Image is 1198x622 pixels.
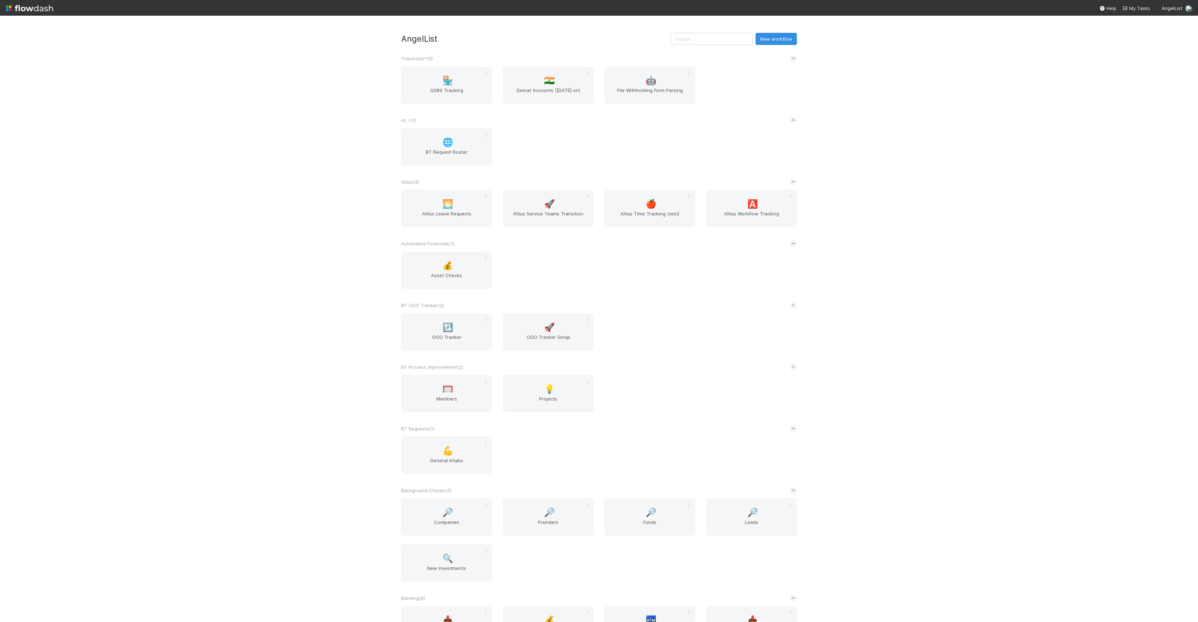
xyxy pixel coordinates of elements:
input: Search... [670,33,753,45]
span: AL < ( 1 ) [401,117,416,123]
span: General Intake [404,457,489,471]
a: 💪General Intake [401,437,492,474]
a: 💰Asset Checks [401,251,492,289]
img: avatar_8e0a024e-b700-4f9f-aecf-6f1e79dccd3c.png [1185,5,1192,12]
span: 🔍 [442,554,453,563]
span: My Tasks [1122,5,1150,11]
span: BT Process Improvement ( 2 ) [401,364,463,370]
span: 🇮🇳 [544,76,555,85]
span: Leads [709,519,794,533]
img: logo-inverted-e16ddd16eac7371096b0.svg [6,2,53,14]
span: 💪 [442,446,453,455]
span: *Favorites* ( 3 ) [401,56,433,61]
span: Banking ( 9 ) [401,595,425,601]
span: 🔎 [544,508,555,517]
span: Altius Time Tracking (test) [607,210,692,224]
span: 🍎 [646,199,656,209]
span: AngelList [1162,5,1182,11]
span: 🏪 [442,76,453,85]
a: 🔎Funds [604,498,695,536]
span: 🔎 [442,508,453,517]
h3: AngelList [401,34,670,44]
a: 🏪QSBS Tracking [401,66,492,104]
span: Altius Workflow Tracking [709,210,794,224]
a: 🌅Altius Leave Requests [401,190,492,227]
span: Funds [607,519,692,533]
a: 🇮🇳Demat Accounts ([DATE] on) [503,66,594,104]
span: 🌅 [442,199,453,209]
span: Altius Leave Requests [404,210,489,224]
a: 🥅Members [401,375,492,412]
span: OOO Tracker Setup [506,333,591,348]
span: 🔎 [646,508,656,517]
span: 💡 [544,384,555,394]
span: Altius Service Teams Transition [506,210,591,224]
a: 💡Projects [503,375,594,412]
span: Demat Accounts ([DATE] on) [506,87,591,101]
a: 🔎Companies [401,498,492,536]
span: Companies [404,519,489,533]
span: 🔎 [747,508,758,517]
span: Founders [506,519,591,533]
span: Automated Financials ( 1 ) [401,241,455,246]
span: 🔃 [442,323,453,332]
span: QSBS Tracking [404,87,489,101]
button: New workflow [756,33,797,45]
span: 🚀 [544,199,555,209]
a: 🅰️Altius Workflow Tracking [706,190,797,227]
a: 🚀Altius Service Teams Transition [503,190,594,227]
span: BT OOO Tracker ( 2 ) [401,302,444,308]
span: Projects [506,395,591,409]
a: 🚀OOO Tracker Setup [503,313,594,351]
span: New Investments [404,565,489,579]
a: My Tasks [1122,5,1150,12]
span: Background Checks ( 5 ) [401,488,452,493]
a: 🔎Leads [706,498,797,536]
span: 🥅 [442,384,453,394]
span: Altius ( 4 ) [401,179,419,185]
span: 🅰️ [747,199,758,209]
a: 🍎Altius Time Tracking (test) [604,190,695,227]
span: BT Request Router [404,148,489,163]
span: 🌐 [442,138,453,147]
a: 🤖File Withholding Form Parsing [604,66,695,104]
span: 🤖 [646,76,656,85]
span: Asset Checks [404,272,489,286]
span: 💰 [442,261,453,270]
span: OOO Tracker [404,333,489,348]
span: File Withholding Form Parsing [607,87,692,101]
a: 🌐BT Request Router [401,128,492,165]
span: 🚀 [544,323,555,332]
a: 🔎Founders [503,498,594,536]
div: Help [1099,5,1116,12]
a: 🔃OOO Tracker [401,313,492,351]
span: BT Requests ( 1 ) [401,426,435,432]
span: Members [404,395,489,409]
a: 🔍New Investments [401,544,492,582]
